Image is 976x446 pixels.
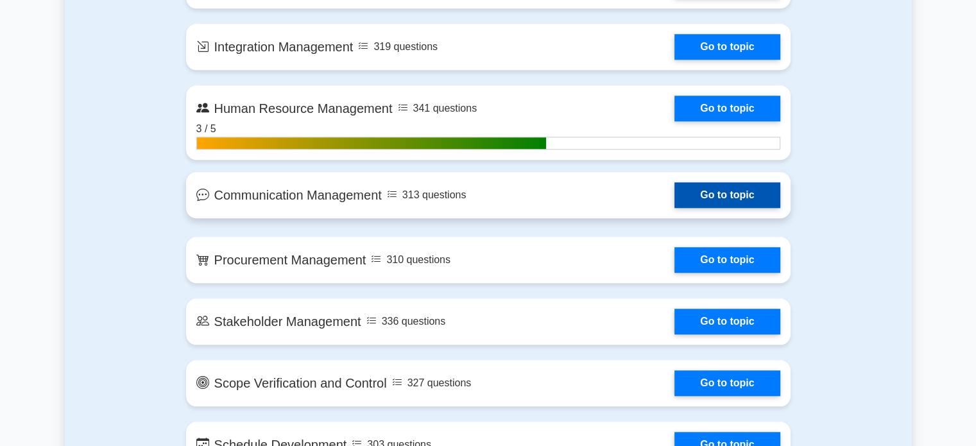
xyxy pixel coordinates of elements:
a: Go to topic [674,309,780,334]
a: Go to topic [674,370,780,396]
a: Go to topic [674,247,780,273]
a: Go to topic [674,182,780,208]
a: Go to topic [674,34,780,60]
a: Go to topic [674,96,780,121]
